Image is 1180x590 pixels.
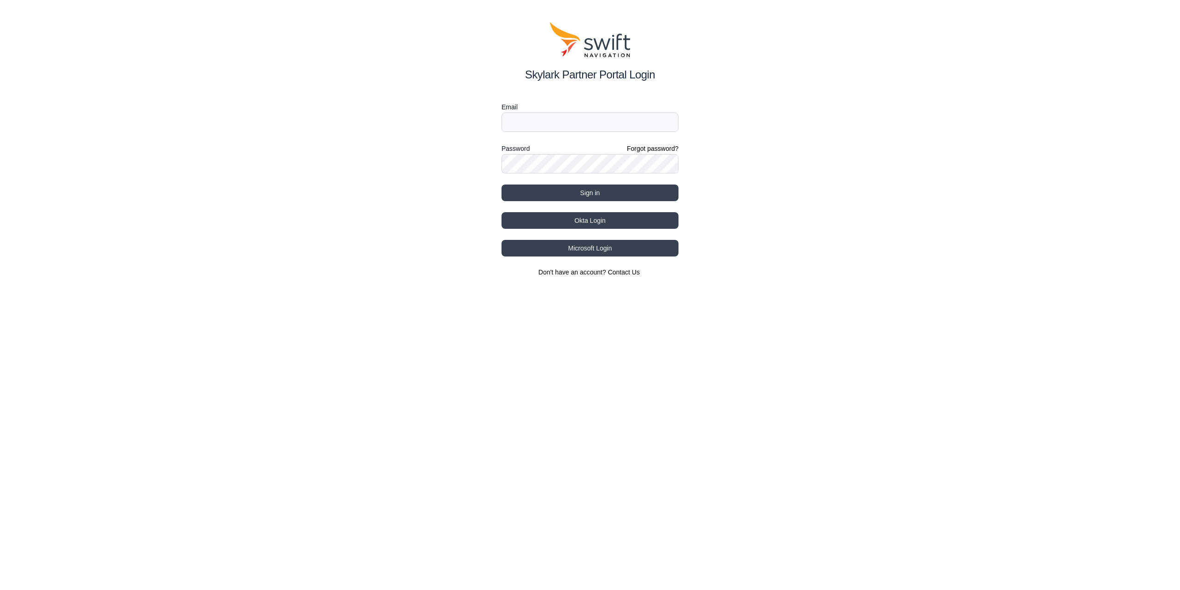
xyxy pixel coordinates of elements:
[501,101,678,113] label: Email
[608,268,640,276] a: Contact Us
[501,240,678,256] button: Microsoft Login
[627,144,678,153] a: Forgot password?
[501,143,530,154] label: Password
[501,185,678,201] button: Sign in
[501,268,678,277] section: Don't have an account?
[501,212,678,229] button: Okta Login
[501,66,678,83] h2: Skylark Partner Portal Login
